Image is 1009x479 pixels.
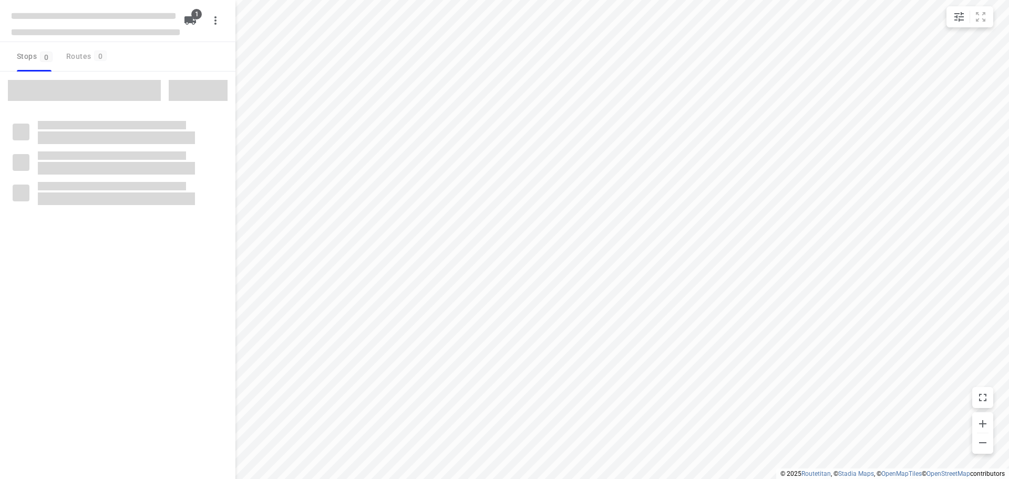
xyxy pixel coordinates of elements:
[946,6,993,27] div: small contained button group
[881,470,922,477] a: OpenMapTiles
[801,470,831,477] a: Routetitan
[926,470,970,477] a: OpenStreetMap
[949,6,970,27] button: Map settings
[780,470,1005,477] li: © 2025 , © , © © contributors
[838,470,874,477] a: Stadia Maps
